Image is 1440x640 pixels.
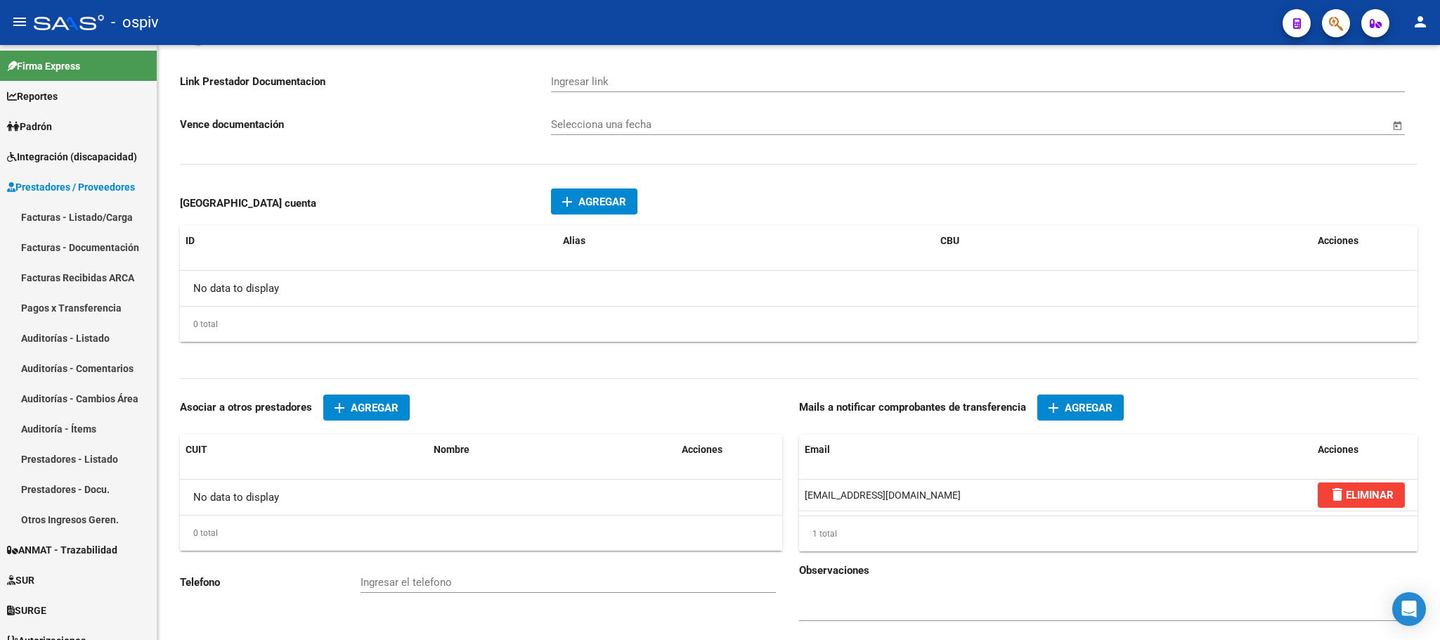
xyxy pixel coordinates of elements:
[180,575,361,590] p: Telefono
[428,435,676,465] datatable-header-cell: Nombre
[563,235,585,246] span: Alias
[805,444,830,455] span: Email
[180,399,312,415] p: Asociar a otros prestadores
[186,235,195,246] span: ID
[1312,226,1418,256] datatable-header-cell: Acciones
[1329,486,1346,503] mat-icon: delete
[559,193,576,210] mat-icon: add
[551,188,637,215] button: Agregar
[1318,482,1405,508] button: ELIMINAR
[351,402,398,414] span: Agregar
[180,480,781,515] div: No data to display
[186,444,207,455] span: CUIT
[111,7,159,38] span: - ospiv
[1318,235,1358,246] span: Acciones
[7,542,117,558] span: ANMAT - Trazabilidad
[1312,435,1418,465] datatable-header-cell: Acciones
[180,196,551,211] p: [GEOGRAPHIC_DATA] cuenta
[7,572,34,588] span: SUR
[180,516,782,551] div: 0 total
[799,563,1418,578] h3: Observaciones
[7,89,58,104] span: Reportes
[805,489,961,501] span: [EMAIL_ADDRESS][DOMAIN_NAME]
[940,235,959,246] span: CBU
[180,226,557,256] datatable-header-cell: ID
[180,271,1418,306] div: No data to display
[1392,592,1426,626] div: Open Intercom Messenger
[7,119,52,134] span: Padrón
[1065,402,1113,414] span: Agregar
[7,603,46,618] span: SURGE
[7,58,80,74] span: Firma Express
[180,435,428,465] datatable-header-cell: CUIT
[799,435,1312,465] datatable-header-cell: Email
[331,399,348,416] mat-icon: add
[1045,399,1062,416] mat-icon: add
[180,117,551,132] p: Vence documentación
[180,74,551,89] p: Link Prestador Documentacion
[323,395,410,421] button: Agregar
[180,307,1418,342] div: 0 total
[1329,489,1394,501] span: ELIMINAR
[434,444,469,455] span: Nombre
[7,179,135,195] span: Prestadores / Proveedores
[799,399,1026,415] p: Mails a notificar comprobantes de transferencia
[676,435,781,465] datatable-header-cell: Acciones
[1037,395,1124,421] button: Agregar
[935,226,1312,256] datatable-header-cell: CBU
[1318,444,1358,455] span: Acciones
[557,226,935,256] datatable-header-cell: Alias
[578,196,626,208] span: Agregar
[1389,117,1406,134] button: Open calendar
[799,516,1418,551] div: 1 total
[1412,13,1429,30] mat-icon: person
[682,444,722,455] span: Acciones
[7,149,137,165] span: Integración (discapacidad)
[11,13,28,30] mat-icon: menu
